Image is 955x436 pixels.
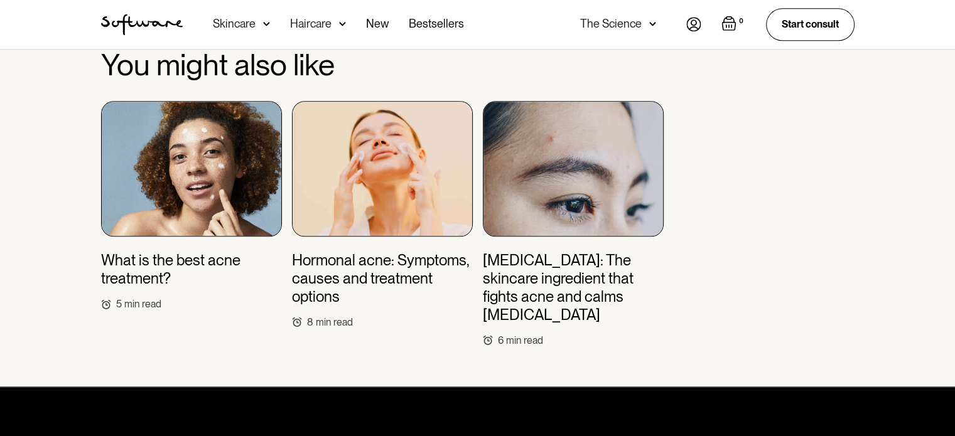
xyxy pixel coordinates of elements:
div: 8 [307,316,313,328]
a: [MEDICAL_DATA]: The skincare ingredient that fights acne and calms [MEDICAL_DATA]6min read [483,101,664,346]
a: Open empty cart [721,16,746,33]
a: home [101,14,183,35]
img: Software Logo [101,14,183,35]
a: Hormonal acne: Symptoms, causes and treatment options8min read [292,101,473,328]
a: What is the best acne treatment?5min read [101,101,282,310]
div: 0 [736,16,746,27]
img: arrow down [263,18,270,30]
div: min read [316,316,353,328]
div: 5 [116,298,122,310]
div: 6 [498,334,504,346]
div: The Science [580,18,642,30]
div: Skincare [213,18,256,30]
img: arrow down [649,18,656,30]
div: min read [124,298,161,310]
div: Haircare [290,18,332,30]
h3: Hormonal acne: Symptoms, causes and treatment options [292,252,473,306]
h2: You might also like [101,48,855,82]
div: min read [506,334,543,346]
a: Start consult [766,8,855,40]
h3: What is the best acne treatment? [101,252,282,288]
h3: [MEDICAL_DATA]: The skincare ingredient that fights acne and calms [MEDICAL_DATA] [483,252,664,324]
img: arrow down [339,18,346,30]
